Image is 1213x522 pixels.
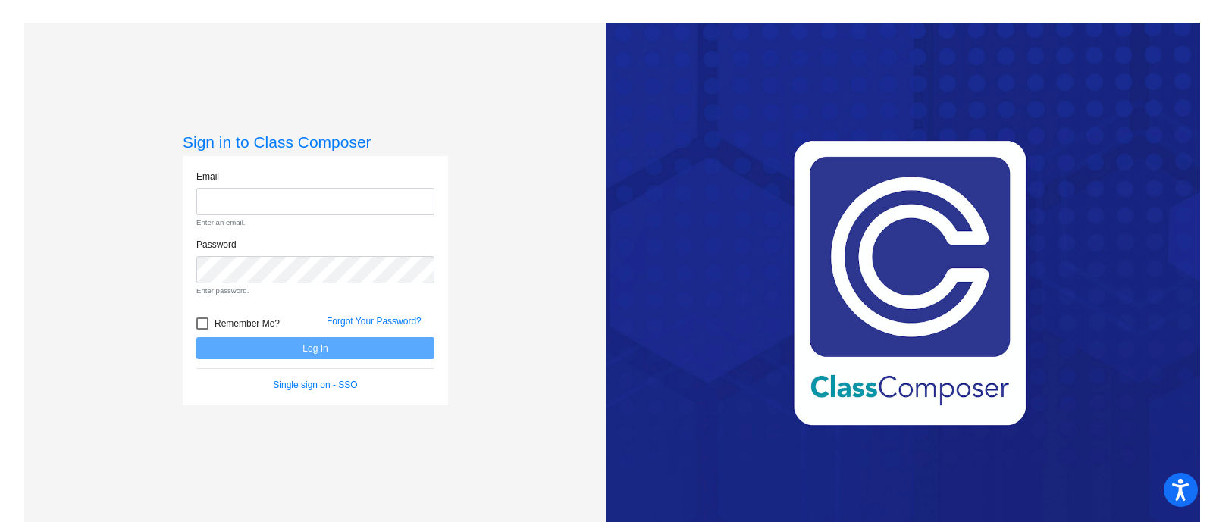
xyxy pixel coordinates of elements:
[327,316,422,327] a: Forgot Your Password?
[215,314,280,333] span: Remember Me?
[196,238,237,252] label: Password
[183,133,448,152] h3: Sign in to Class Composer
[196,337,434,359] button: Log In
[196,170,219,183] label: Email
[196,286,434,296] small: Enter password.
[273,380,357,390] a: Single sign on - SSO
[196,217,434,228] small: Enter an email.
